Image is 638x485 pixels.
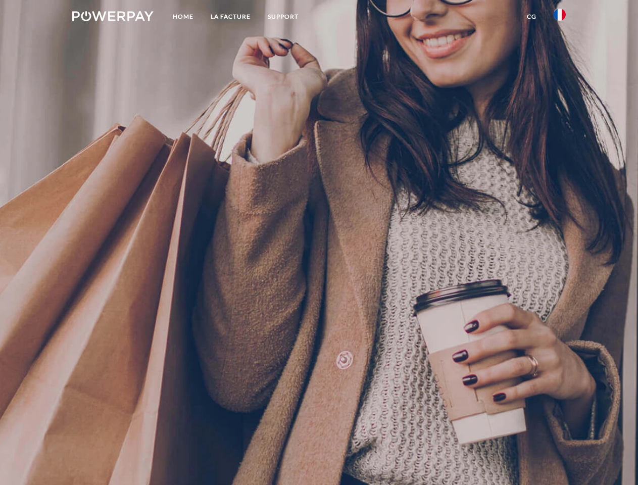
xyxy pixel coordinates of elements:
[259,8,307,26] a: Support
[518,8,545,26] a: CG
[554,9,566,21] img: fr
[202,8,259,26] a: LA FACTURE
[72,11,154,21] img: logo-powerpay-white.svg
[164,8,202,26] a: Home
